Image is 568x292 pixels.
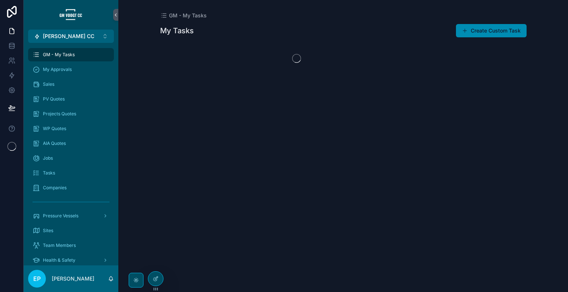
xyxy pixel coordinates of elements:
span: Tasks [43,170,55,176]
span: Pressure Vessels [43,213,78,219]
div: scrollable content [24,43,118,265]
span: WP Quotes [43,126,66,132]
a: Jobs [28,152,114,165]
a: GM - My Tasks [28,48,114,61]
span: My Approvals [43,67,72,72]
span: AIA Quotes [43,140,66,146]
a: Projects Quotes [28,107,114,120]
a: Pressure Vessels [28,209,114,223]
span: [PERSON_NAME] CC [43,33,94,40]
span: Team Members [43,242,76,248]
img: App logo [59,9,83,21]
a: Companies [28,181,114,194]
span: Projects Quotes [43,111,76,117]
span: Sales [43,81,54,87]
a: My Approvals [28,63,114,76]
a: WP Quotes [28,122,114,135]
span: GM - My Tasks [43,52,75,58]
span: Jobs [43,155,53,161]
span: Companies [43,185,67,191]
a: Team Members [28,239,114,252]
span: Health & Safety [43,257,75,263]
button: Select Button [28,30,114,43]
span: GM - My Tasks [169,12,207,19]
a: Tasks [28,166,114,180]
a: PV Quotes [28,92,114,106]
span: Sites [43,228,53,234]
a: Sites [28,224,114,237]
span: PV Quotes [43,96,65,102]
span: EP [33,274,41,283]
a: Health & Safety [28,254,114,267]
a: AIA Quotes [28,137,114,150]
a: GM - My Tasks [160,12,207,19]
button: Create Custom Task [456,24,527,37]
a: Sales [28,78,114,91]
h1: My Tasks [160,26,194,36]
p: [PERSON_NAME] [52,275,94,282]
